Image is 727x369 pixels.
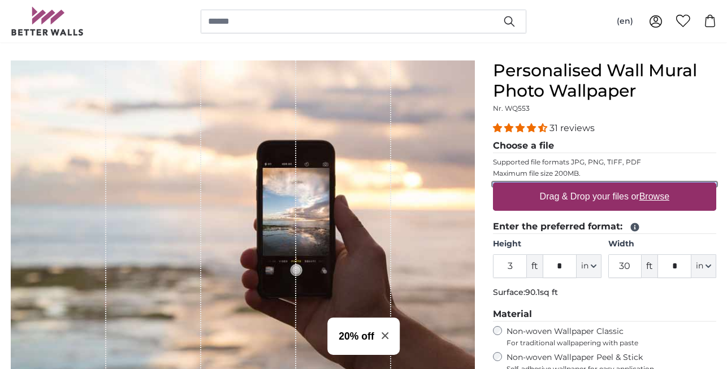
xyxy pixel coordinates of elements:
legend: Enter the preferred format: [493,220,716,234]
label: Non-woven Wallpaper Classic [507,326,716,348]
legend: Material [493,307,716,322]
button: (en) [608,11,642,32]
p: Surface: [493,287,716,298]
label: Drag & Drop your files or [535,185,674,208]
img: Betterwalls [11,7,84,36]
p: Supported file formats JPG, PNG, TIFF, PDF [493,158,716,167]
span: ft [527,254,543,278]
label: Width [608,238,716,250]
span: in [696,261,703,272]
span: ft [642,254,657,278]
span: 90.1sq ft [525,287,558,297]
p: Maximum file size 200MB. [493,169,716,178]
button: in [577,254,601,278]
label: Height [493,238,601,250]
u: Browse [639,192,669,201]
span: 31 reviews [549,123,595,133]
button: in [691,254,716,278]
h1: Personalised Wall Mural Photo Wallpaper [493,60,716,101]
span: 4.32 stars [493,123,549,133]
legend: Choose a file [493,139,716,153]
span: in [581,261,588,272]
span: For traditional wallpapering with paste [507,338,716,348]
span: Nr. WQ553 [493,104,530,112]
